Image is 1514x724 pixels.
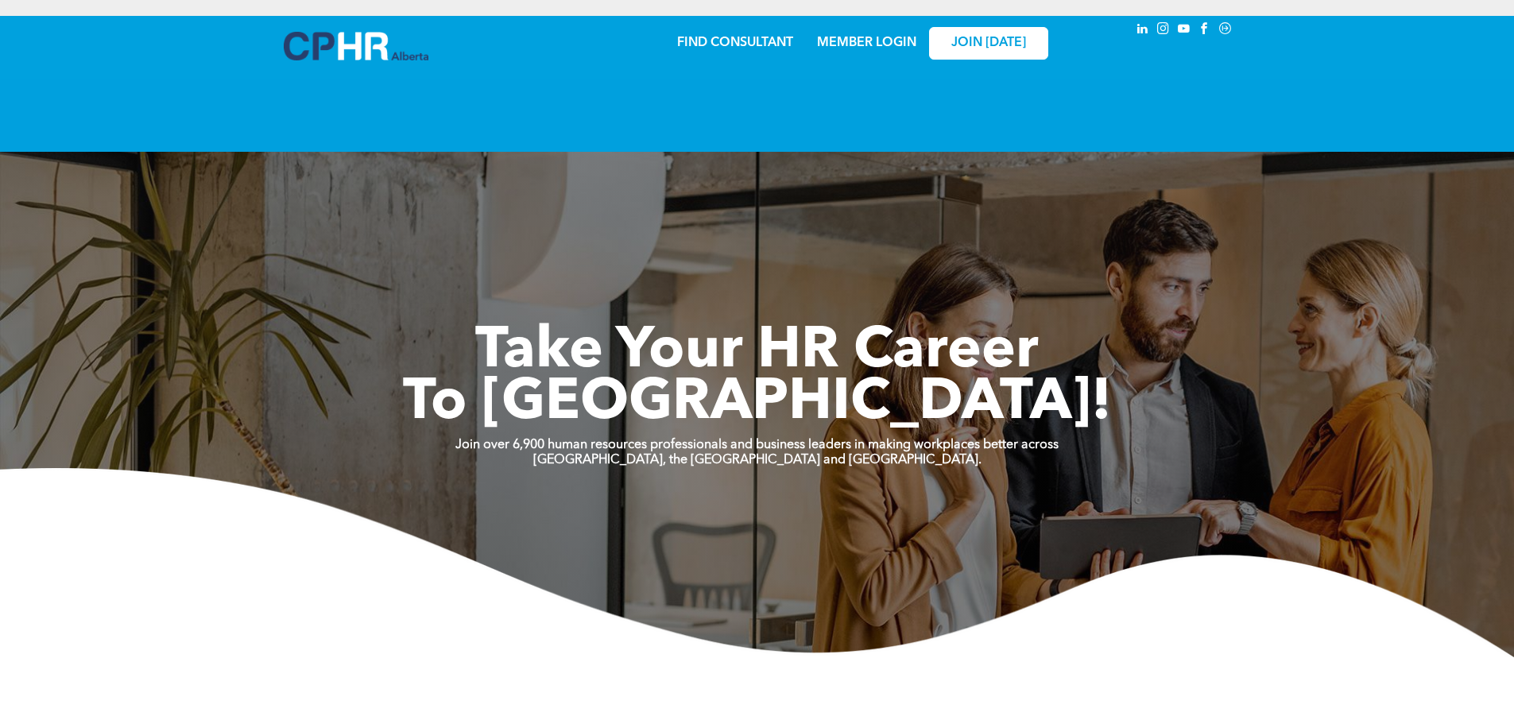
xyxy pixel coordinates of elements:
[1175,20,1193,41] a: youtube
[455,439,1059,451] strong: Join over 6,900 human resources professionals and business leaders in making workplaces better ac...
[1134,20,1152,41] a: linkedin
[951,36,1026,51] span: JOIN [DATE]
[1196,20,1214,41] a: facebook
[1217,20,1234,41] a: Social network
[533,454,982,467] strong: [GEOGRAPHIC_DATA], the [GEOGRAPHIC_DATA] and [GEOGRAPHIC_DATA].
[817,37,916,49] a: MEMBER LOGIN
[1155,20,1172,41] a: instagram
[677,37,793,49] a: FIND CONSULTANT
[284,32,428,60] img: A blue and white logo for cp alberta
[475,323,1039,381] span: Take Your HR Career
[403,375,1112,432] span: To [GEOGRAPHIC_DATA]!
[929,27,1048,60] a: JOIN [DATE]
